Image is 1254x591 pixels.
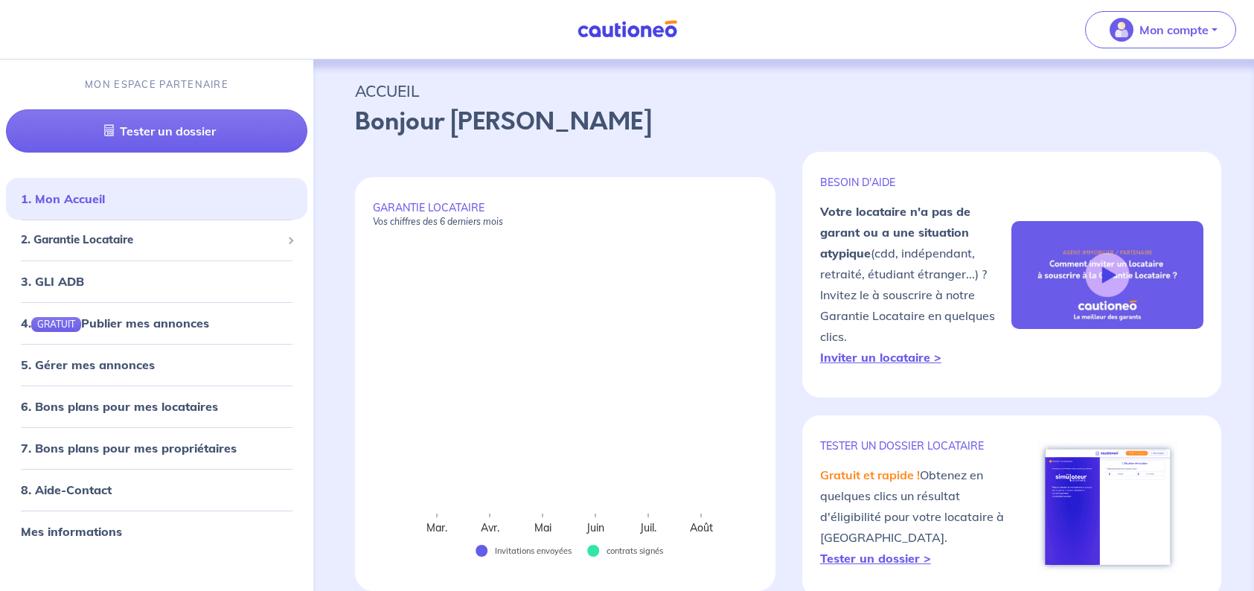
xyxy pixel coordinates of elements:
[21,274,84,289] a: 3. GLI ADB
[1037,441,1178,572] img: simulateur.png
[373,216,503,227] em: Vos chiffres des 6 derniers mois
[820,464,1012,569] p: Obtenez en quelques clics un résultat d'éligibilité pour votre locataire à [GEOGRAPHIC_DATA].
[534,521,551,534] text: Mai
[6,350,307,380] div: 5. Gérer mes annonces
[6,308,307,338] div: 4.GRATUITPublier mes annonces
[820,551,931,566] a: Tester un dossier >
[6,184,307,214] div: 1. Mon Accueil
[820,176,1012,189] p: BESOIN D'AIDE
[6,392,307,421] div: 6. Bons plans pour mes locataires
[21,524,122,539] a: Mes informations
[85,77,228,92] p: MON ESPACE PARTENAIRE
[6,109,307,153] a: Tester un dossier
[820,350,941,365] a: Inviter un locataire >
[639,521,656,534] text: Juil.
[21,316,209,330] a: 4.GRATUITPublier mes annonces
[6,433,307,463] div: 7. Bons plans pour mes propriétaires
[481,521,499,534] text: Avr.
[820,204,970,261] strong: Votre locataire n'a pas de garant ou a une situation atypique
[21,482,112,497] a: 8. Aide-Contact
[426,521,447,534] text: Mar.
[21,231,281,249] span: 2. Garantie Locataire
[820,467,920,482] em: Gratuit et rapide !
[373,201,757,228] p: GARANTIE LOCATAIRE
[572,20,683,39] img: Cautioneo
[6,226,307,255] div: 2. Garantie Locataire
[820,439,1012,453] p: TESTER un dossier locataire
[1139,21,1209,39] p: Mon compte
[6,475,307,505] div: 8. Aide-Contact
[820,201,1012,368] p: (cdd, indépendant, retraité, étudiant étranger...) ? Invitez le à souscrire à notre Garantie Loca...
[690,521,713,534] text: Août
[21,399,218,414] a: 6. Bons plans pour mes locataires
[21,441,237,456] a: 7. Bons plans pour mes propriétaires
[21,357,155,372] a: 5. Gérer mes annonces
[586,521,604,534] text: Juin
[6,517,307,546] div: Mes informations
[6,266,307,296] div: 3. GLI ADB
[355,77,1212,104] p: ACCUEIL
[355,104,1212,140] p: Bonjour [PERSON_NAME]
[1011,221,1203,329] img: video-gli-new-none.jpg
[1085,11,1236,48] button: illu_account_valid_menu.svgMon compte
[21,191,105,206] a: 1. Mon Accueil
[1110,18,1133,42] img: illu_account_valid_menu.svg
